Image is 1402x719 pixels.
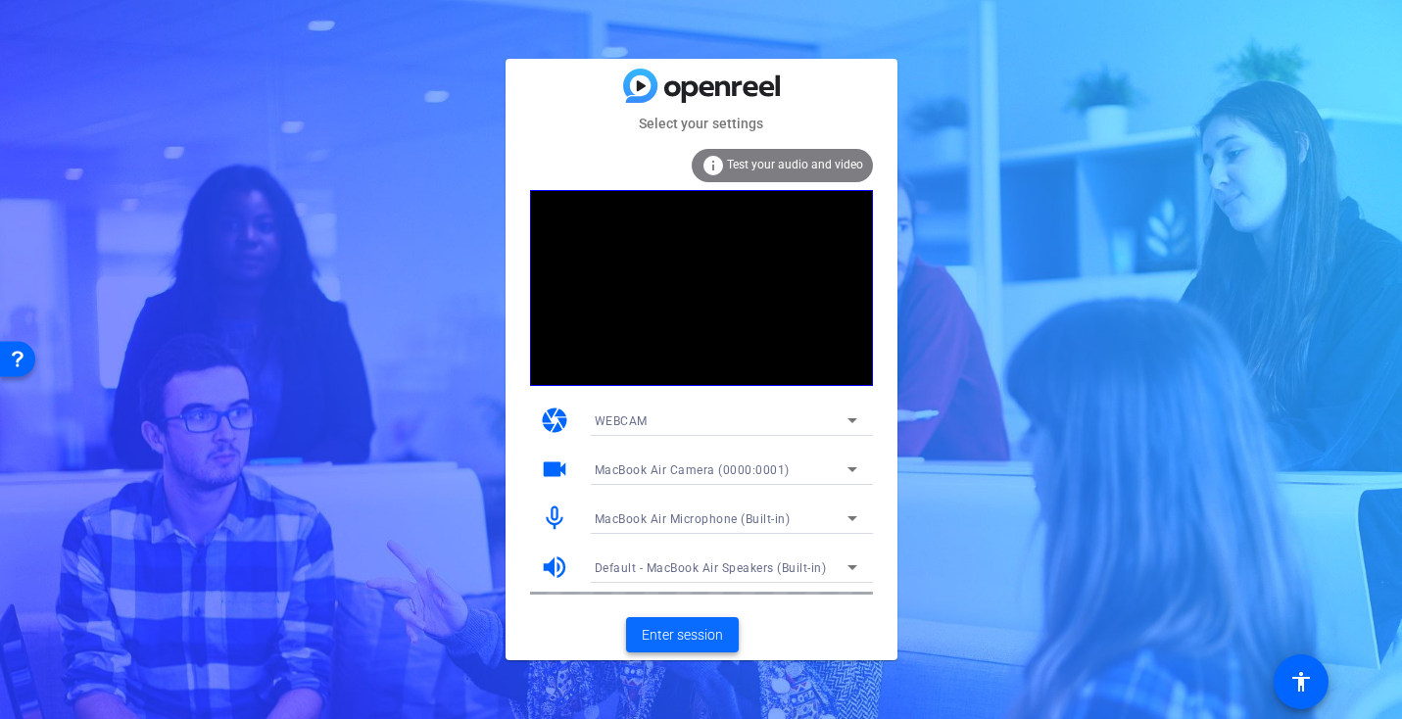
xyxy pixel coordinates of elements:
[701,154,725,177] mat-icon: info
[595,561,827,575] span: Default - MacBook Air Speakers (Built-in)
[1289,670,1313,694] mat-icon: accessibility
[642,625,723,646] span: Enter session
[540,552,569,582] mat-icon: volume_up
[540,503,569,533] mat-icon: mic_none
[595,463,790,477] span: MacBook Air Camera (0000:0001)
[595,414,648,428] span: WEBCAM
[506,113,897,134] mat-card-subtitle: Select your settings
[623,69,780,103] img: blue-gradient.svg
[626,617,739,652] button: Enter session
[595,512,791,526] span: MacBook Air Microphone (Built-in)
[727,158,863,171] span: Test your audio and video
[540,406,569,435] mat-icon: camera
[540,455,569,484] mat-icon: videocam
